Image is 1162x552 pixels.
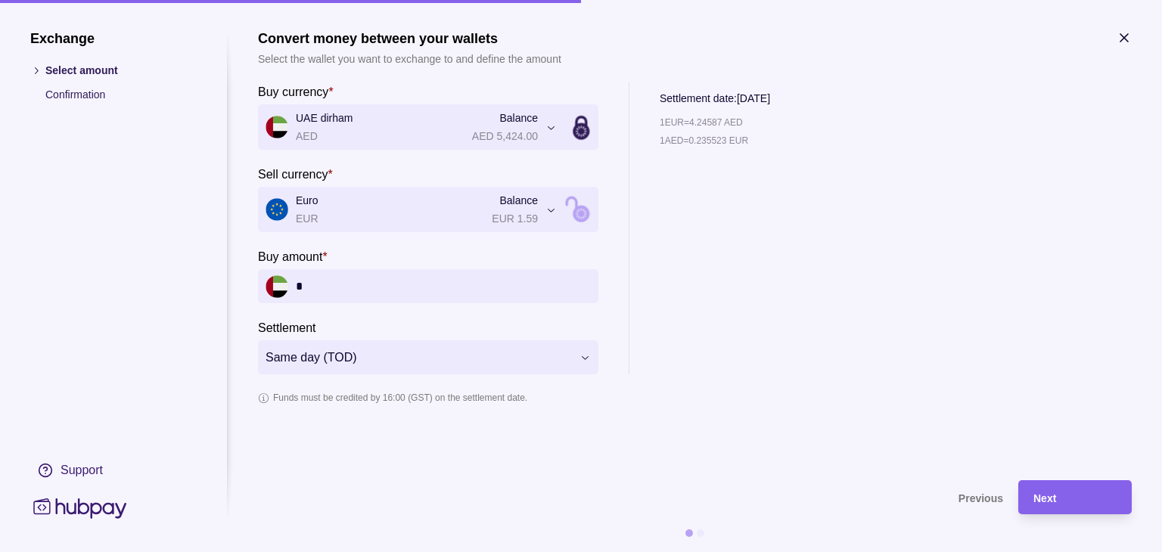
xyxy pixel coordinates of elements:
label: Buy amount [258,247,328,265]
p: Settlement date: [DATE] [660,90,770,107]
label: Buy currency [258,82,334,101]
span: Next [1033,492,1056,504]
button: Next [1018,480,1132,514]
p: Buy amount [258,250,322,263]
img: ae [266,275,288,298]
p: Settlement [258,321,315,334]
span: Previous [958,492,1003,504]
p: Buy currency [258,85,328,98]
h1: Exchange [30,30,197,47]
p: Funds must be credited by 16:00 (GST) on the settlement date. [273,389,527,406]
p: 1 AED = 0.235523 EUR [660,132,748,149]
input: amount [296,269,591,303]
a: Support [30,454,197,486]
p: Select amount [45,62,197,79]
p: Sell currency [258,168,328,181]
p: 1 EUR = 4.24587 AED [660,114,743,131]
h1: Convert money between your wallets [258,30,561,47]
div: Support [61,462,103,479]
p: Select the wallet you want to exchange to and define the amount [258,51,561,67]
label: Sell currency [258,165,333,183]
label: Settlement [258,318,315,336]
button: Previous [258,480,1003,514]
p: Confirmation [45,86,197,103]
